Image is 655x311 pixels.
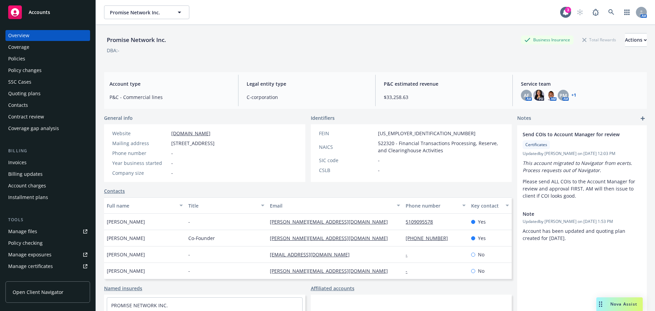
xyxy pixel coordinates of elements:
[639,114,647,123] a: add
[384,94,504,101] span: $33,258.63
[267,197,403,214] button: Email
[110,9,169,16] span: Promise Network Inc.
[8,76,31,87] div: SSC Cases
[104,5,189,19] button: Promise Network Inc.
[406,251,413,258] a: -
[478,235,486,242] span: Yes
[8,261,53,272] div: Manage certificates
[110,80,230,87] span: Account type
[5,123,90,134] a: Coverage gap analysis
[107,251,145,258] span: [PERSON_NAME]
[579,36,620,44] div: Total Rewards
[8,88,41,99] div: Quoting plans
[270,235,393,241] a: [PERSON_NAME][EMAIL_ADDRESS][DOMAIN_NAME]
[523,210,624,217] span: Note
[5,169,90,180] a: Billing updates
[5,238,90,249] a: Policy checking
[523,131,624,138] span: Send COIs to Account Manager for review
[188,267,190,274] span: -
[471,202,501,209] div: Key contact
[311,285,354,292] a: Affiliated accounts
[5,76,90,87] a: SSC Cases
[112,150,169,157] div: Phone number
[8,42,29,53] div: Coverage
[188,202,257,209] div: Title
[311,114,335,122] span: Identifiers
[5,111,90,122] a: Contract review
[188,235,215,242] span: Co-Founder
[270,251,355,258] a: [EMAIL_ADDRESS][DOMAIN_NAME]
[5,30,90,41] a: Overview
[171,169,173,176] span: -
[8,192,48,203] div: Installment plans
[5,180,90,191] a: Account charges
[8,65,42,76] div: Policy changes
[8,180,46,191] div: Account charges
[104,36,169,44] div: Promise Network Inc.
[8,123,59,134] div: Coverage gap analysis
[188,218,190,225] span: -
[270,218,393,225] a: [PERSON_NAME][EMAIL_ADDRESS][DOMAIN_NAME]
[5,261,90,272] a: Manage certificates
[110,94,230,101] span: P&C - Commercial lines
[107,47,119,54] div: DBA: -
[5,42,90,53] a: Coverage
[378,157,380,164] span: -
[545,90,556,101] img: photo
[524,92,529,99] span: AF
[5,192,90,203] a: Installment plans
[319,157,375,164] div: SIC code
[107,202,175,209] div: Full name
[521,36,573,44] div: Business Insurance
[523,218,641,225] span: Updated by [PERSON_NAME] on [DATE] 1:53 PM
[5,157,90,168] a: Invoices
[247,94,367,101] span: C-corporation
[270,268,393,274] a: [PERSON_NAME][EMAIL_ADDRESS][DOMAIN_NAME]
[112,169,169,176] div: Company size
[378,140,504,154] span: 522320 - Financial Transactions Processing, Reserve, and Clearinghouse Activities
[517,125,647,205] div: Send COIs to Account Manager for reviewCertificatesUpdatedby [PERSON_NAME] on [DATE] 12:03 PMThis...
[610,301,637,307] span: Nova Assist
[523,160,634,173] em: This account migrated to Navigator from ecerts. Process requests out of Navigator.
[112,159,169,167] div: Year business started
[104,187,125,195] a: Contacts
[104,114,133,122] span: General info
[378,167,380,174] span: -
[403,197,468,214] button: Phone number
[8,272,43,283] div: Manage claims
[5,272,90,283] a: Manage claims
[378,130,476,137] span: [US_EMPLOYER_IDENTIFICATION_NUMBER]
[5,88,90,99] a: Quoting plans
[270,202,393,209] div: Email
[188,251,190,258] span: -
[478,218,486,225] span: Yes
[565,7,571,13] div: 3
[596,297,643,311] button: Nova Assist
[171,159,173,167] span: -
[521,80,641,87] span: Service team
[5,3,90,22] a: Accounts
[319,167,375,174] div: CSLB
[406,202,458,209] div: Phone number
[523,228,627,241] span: Account has been updated and quoting plan created for [DATE].
[605,5,618,19] a: Search
[478,267,484,274] span: No
[5,216,90,223] div: Tools
[620,5,634,19] a: Switch app
[8,53,25,64] div: Policies
[8,226,37,237] div: Manage files
[5,65,90,76] a: Policy changes
[8,169,43,180] div: Billing updates
[517,114,531,123] span: Notes
[171,150,173,157] span: -
[8,100,28,111] div: Contacts
[186,197,267,214] button: Title
[573,5,587,19] a: Start snowing
[319,130,375,137] div: FEIN
[596,297,605,311] div: Drag to move
[111,302,168,309] a: PROMISE NETWORK INC.
[8,238,43,249] div: Policy checking
[104,197,186,214] button: Full name
[517,205,647,247] div: NoteUpdatedby [PERSON_NAME] on [DATE] 1:53 PMAccount has been updated and quoting plan created fo...
[107,267,145,274] span: [PERSON_NAME]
